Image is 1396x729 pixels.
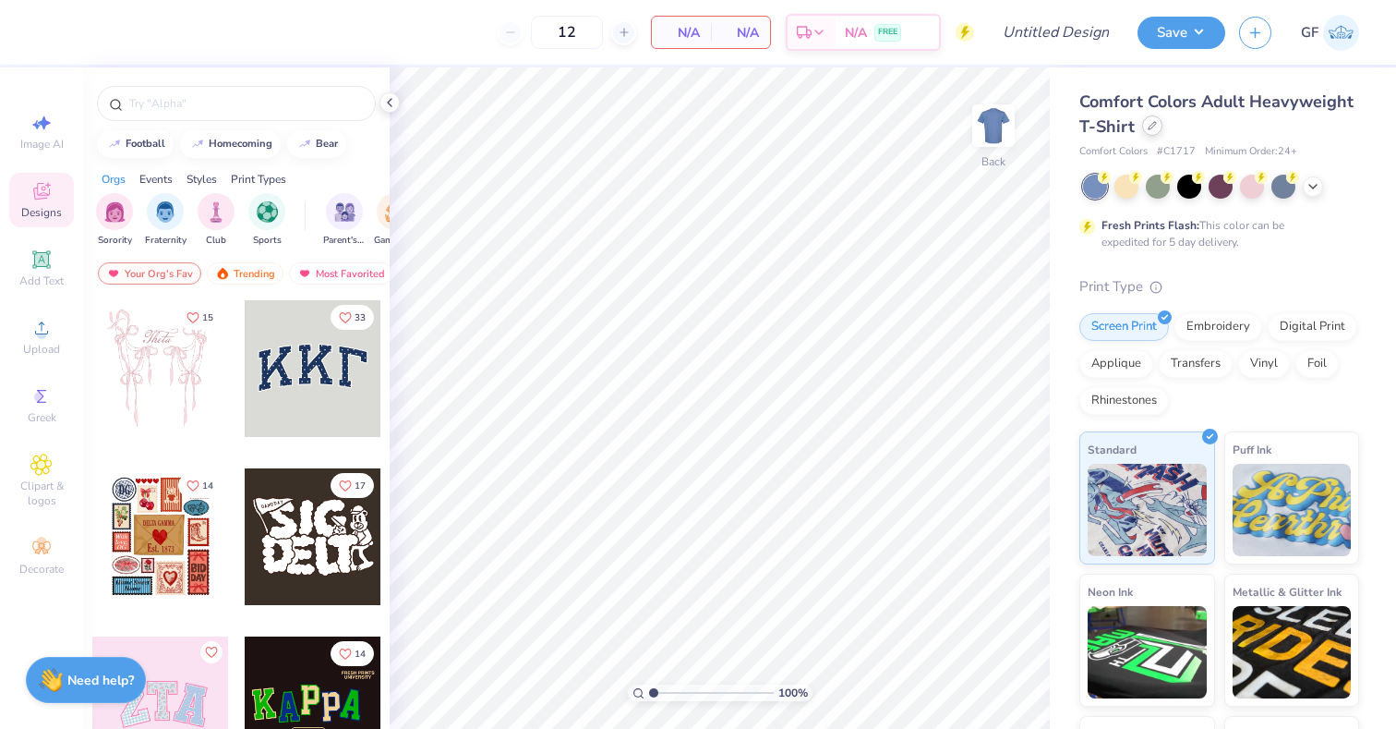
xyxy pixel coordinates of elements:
span: Puff Ink [1233,440,1271,459]
div: Trending [207,262,283,285]
span: Standard [1088,440,1137,459]
img: Neon Ink [1088,606,1207,699]
div: Embroidery [1174,313,1262,341]
span: Image AI [20,137,64,152]
div: Rhinestones [1079,387,1169,415]
span: Comfort Colors Adult Heavyweight T-Shirt [1079,91,1354,138]
span: Add Text [19,273,64,288]
div: football [126,139,165,149]
div: Vinyl [1238,350,1290,378]
button: filter button [145,193,187,248]
div: Print Types [231,171,286,188]
span: Sports [253,234,282,248]
button: filter button [96,193,133,248]
span: 14 [202,481,213,491]
div: Styles [187,171,217,188]
div: filter for Sorority [96,193,133,248]
span: Clipart & logos [9,479,74,508]
img: Grant Franey [1323,15,1359,51]
div: Screen Print [1079,313,1169,341]
span: 17 [355,481,366,491]
img: Fraternity Image [155,201,175,223]
img: Parent's Weekend Image [334,201,355,223]
input: Untitled Design [988,14,1124,51]
button: Save [1137,17,1225,49]
div: filter for Fraternity [145,193,187,248]
div: filter for Game Day [374,193,416,248]
button: filter button [374,193,416,248]
span: 14 [355,650,366,659]
img: trend_line.gif [107,139,122,150]
input: Try "Alpha" [127,94,364,113]
span: 15 [202,313,213,322]
input: – – [531,16,603,49]
span: Parent's Weekend [323,234,366,248]
button: filter button [198,193,235,248]
strong: Fresh Prints Flash: [1101,218,1199,233]
span: N/A [722,23,759,43]
img: most_fav.gif [297,267,312,280]
span: Greek [28,410,56,425]
img: Sorority Image [104,201,126,223]
button: Like [331,305,374,330]
span: # C1717 [1157,144,1196,160]
strong: Need help? [67,672,134,689]
div: Transfers [1159,350,1233,378]
div: filter for Sports [248,193,285,248]
span: Game Day [374,234,416,248]
div: homecoming [209,139,272,149]
img: Sports Image [257,201,278,223]
span: FREE [878,26,897,39]
div: bear [316,139,338,149]
div: Applique [1079,350,1153,378]
button: Like [178,473,222,498]
span: Neon Ink [1088,582,1133,601]
span: Comfort Colors [1079,144,1148,160]
span: GF [1301,22,1318,43]
div: Most Favorited [289,262,393,285]
span: Minimum Order: 24 + [1205,144,1297,160]
button: filter button [248,193,285,248]
span: Fraternity [145,234,187,248]
img: Game Day Image [385,201,406,223]
span: Upload [23,342,60,357]
div: Your Org's Fav [98,262,201,285]
img: Metallic & Glitter Ink [1233,606,1352,699]
span: N/A [663,23,700,43]
div: filter for Parent's Weekend [323,193,366,248]
div: Foil [1295,350,1339,378]
span: Sorority [98,234,132,248]
img: Puff Ink [1233,464,1352,556]
span: N/A [845,23,867,43]
button: Like [331,473,374,498]
div: This color can be expedited for 5 day delivery. [1101,217,1329,250]
img: Club Image [206,201,226,223]
div: filter for Club [198,193,235,248]
span: Designs [21,205,62,220]
div: Back [981,153,1005,170]
button: filter button [323,193,366,248]
img: Standard [1088,464,1207,556]
div: Print Type [1079,276,1359,298]
img: trending.gif [215,267,230,280]
button: Like [331,641,374,666]
a: GF [1301,15,1359,51]
button: Like [200,641,223,663]
button: Like [178,305,222,330]
div: Digital Print [1268,313,1357,341]
img: trend_line.gif [190,139,205,150]
span: 100 % [778,685,808,701]
button: football [97,130,174,158]
button: homecoming [180,130,281,158]
span: Club [206,234,226,248]
img: Back [975,107,1012,144]
span: Metallic & Glitter Ink [1233,582,1342,601]
button: bear [287,130,346,158]
img: trend_line.gif [297,139,312,150]
div: Orgs [102,171,126,188]
span: 33 [355,313,366,322]
span: Decorate [19,562,64,577]
div: Events [139,171,173,188]
img: most_fav.gif [106,267,121,280]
